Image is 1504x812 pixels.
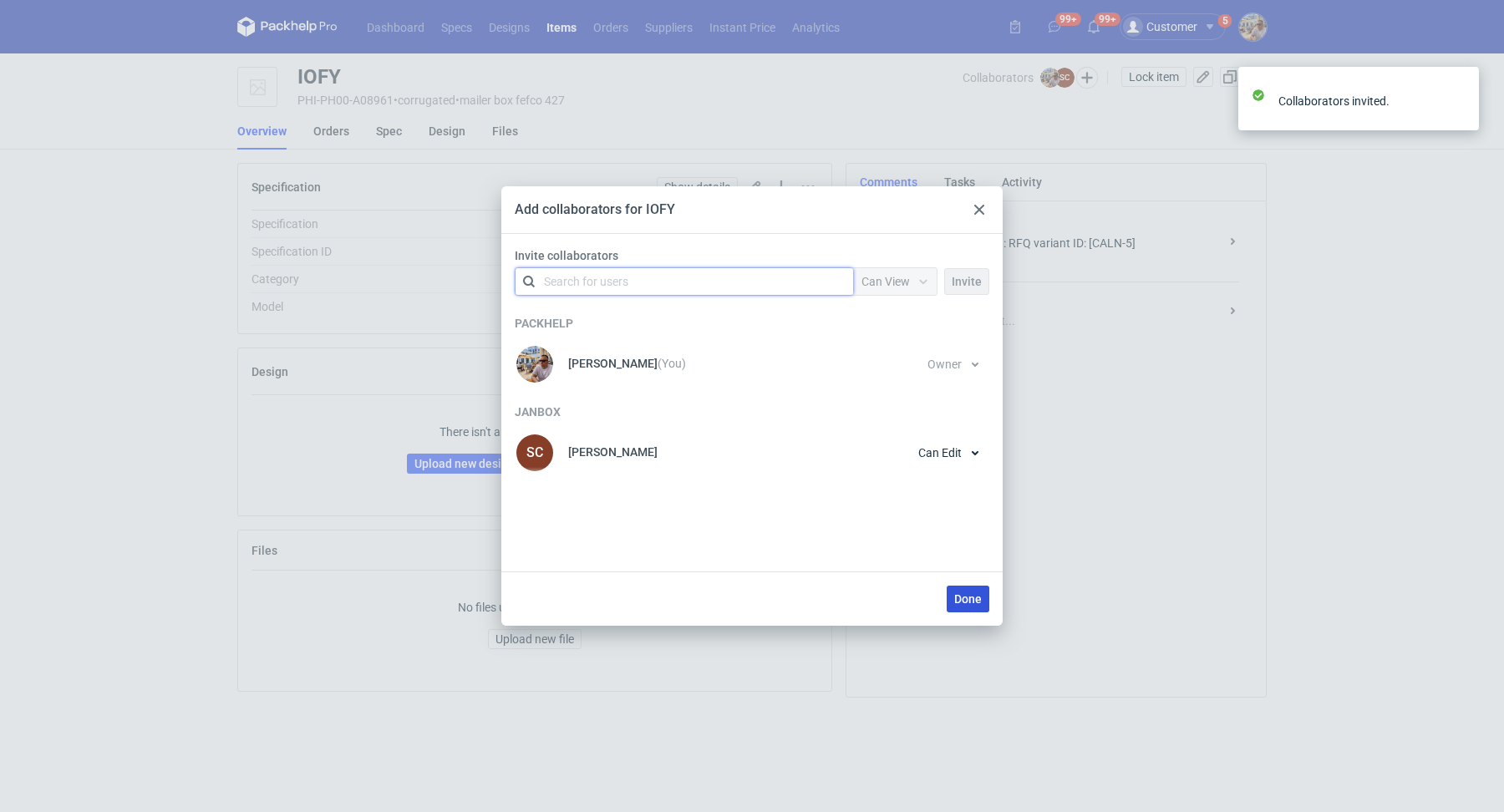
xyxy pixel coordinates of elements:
[944,268,989,295] button: Invite
[516,346,553,383] img: Michał Palasek
[1278,93,1454,109] div: Collaborators invited.
[918,447,962,459] span: Can Edit
[954,593,982,605] span: Done
[515,316,986,331] h3: Packhelp
[658,357,686,370] small: (You)
[952,276,982,287] span: Invite
[920,351,986,378] button: Owner
[515,344,555,384] div: Michał Palasek
[568,357,686,370] p: [PERSON_NAME]
[1454,92,1466,109] button: close
[568,445,658,459] p: [PERSON_NAME]
[516,434,553,471] figcaption: SC
[515,247,996,264] label: Invite collaborators
[911,439,986,466] button: Can Edit
[947,586,989,612] button: Done
[515,433,555,473] div: Sylwia Cichórz
[927,358,962,370] span: Owner
[515,404,986,419] h3: JANBOX
[515,200,675,219] div: Add collaborators for IOFY
[544,273,628,290] div: Search for users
